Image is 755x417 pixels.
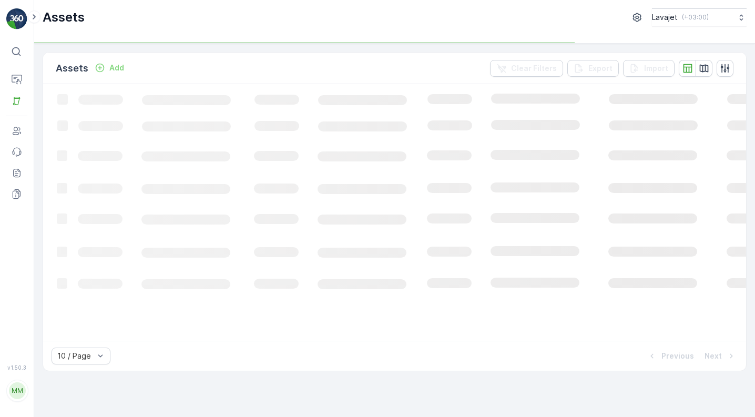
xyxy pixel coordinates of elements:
[109,63,124,73] p: Add
[6,364,27,371] span: v 1.50.3
[90,62,128,74] button: Add
[623,60,675,77] button: Import
[490,60,563,77] button: Clear Filters
[567,60,619,77] button: Export
[646,350,695,362] button: Previous
[6,373,27,409] button: MM
[511,63,557,74] p: Clear Filters
[6,8,27,29] img: logo
[644,63,668,74] p: Import
[9,382,26,399] div: MM
[682,13,709,22] p: ( +03:00 )
[652,12,678,23] p: Lavajet
[652,8,747,26] button: Lavajet(+03:00)
[43,9,85,26] p: Assets
[661,351,694,361] p: Previous
[703,350,738,362] button: Next
[705,351,722,361] p: Next
[588,63,613,74] p: Export
[56,61,88,76] p: Assets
